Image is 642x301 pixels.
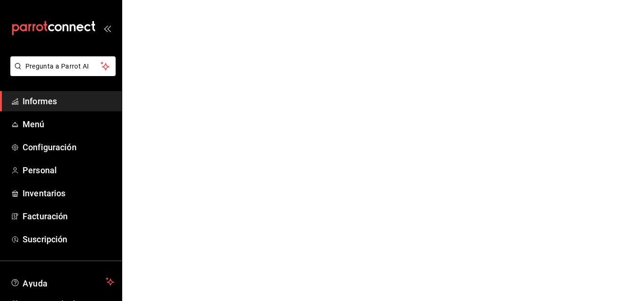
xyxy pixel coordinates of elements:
[23,142,77,152] font: Configuración
[103,24,111,32] button: abrir_cajón_menú
[23,278,48,288] font: Ayuda
[23,211,68,221] font: Facturación
[23,165,57,175] font: Personal
[25,62,89,70] font: Pregunta a Parrot AI
[7,68,116,78] a: Pregunta a Parrot AI
[23,96,57,106] font: Informes
[23,234,67,244] font: Suscripción
[23,188,65,198] font: Inventarios
[10,56,116,76] button: Pregunta a Parrot AI
[23,119,45,129] font: Menú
